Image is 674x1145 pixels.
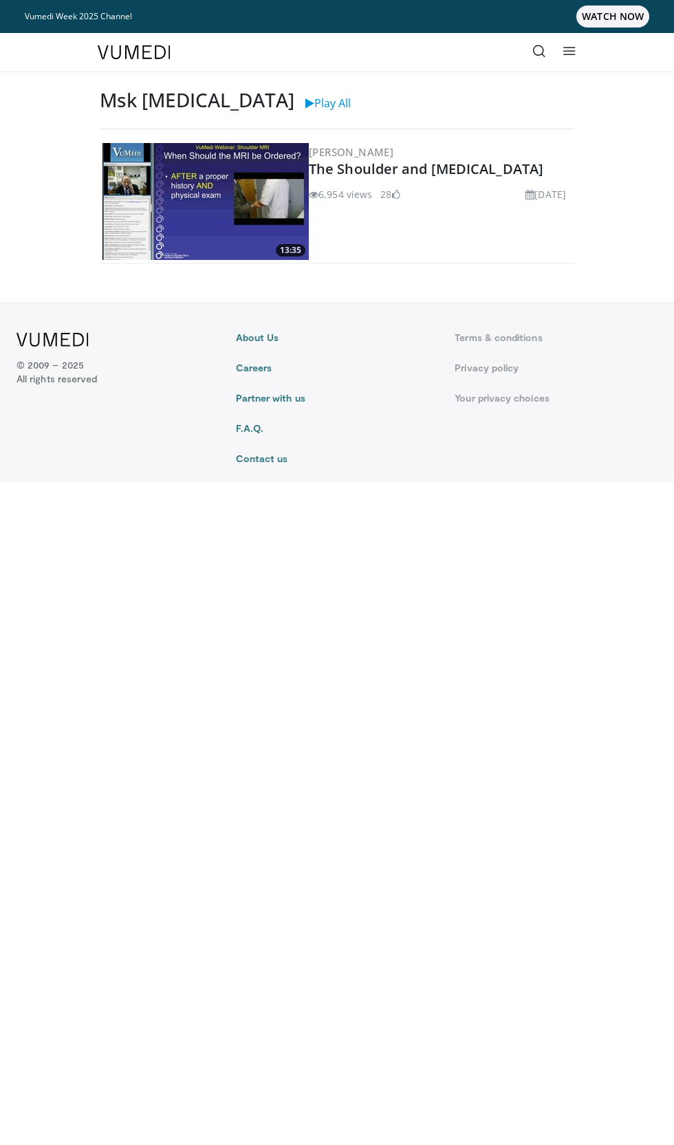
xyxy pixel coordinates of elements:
a: Privacy policy [455,361,657,375]
li: 6,954 views [309,187,372,201]
span: All rights reserved [17,372,97,386]
a: Partner with us [236,391,439,405]
img: 320827_0000_1.png.300x170_q85_crop-smart_upscale.jpg [102,143,309,260]
p: © 2009 – 2025 [17,358,97,386]
a: Contact us [236,452,439,466]
h3: Msk [MEDICAL_DATA] [100,89,294,112]
span: 13:35 [276,244,305,257]
a: 13:35 [102,143,309,260]
img: VuMedi Logo [17,333,89,347]
a: Terms & conditions [455,331,657,345]
li: [DATE] [525,187,566,201]
a: F.A.Q. [236,422,439,435]
a: Careers [236,361,439,375]
span: WATCH NOW [576,6,649,28]
a: About Us [236,331,439,345]
a: [PERSON_NAME] [309,145,393,159]
a: Your privacy choices [455,391,657,405]
a: The Shoulder and [MEDICAL_DATA] [309,160,543,178]
a: Play All [305,96,351,111]
li: 28 [380,187,400,201]
img: VuMedi Logo [98,45,171,59]
a: Vumedi Week 2025 ChannelWATCH NOW [25,6,649,28]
